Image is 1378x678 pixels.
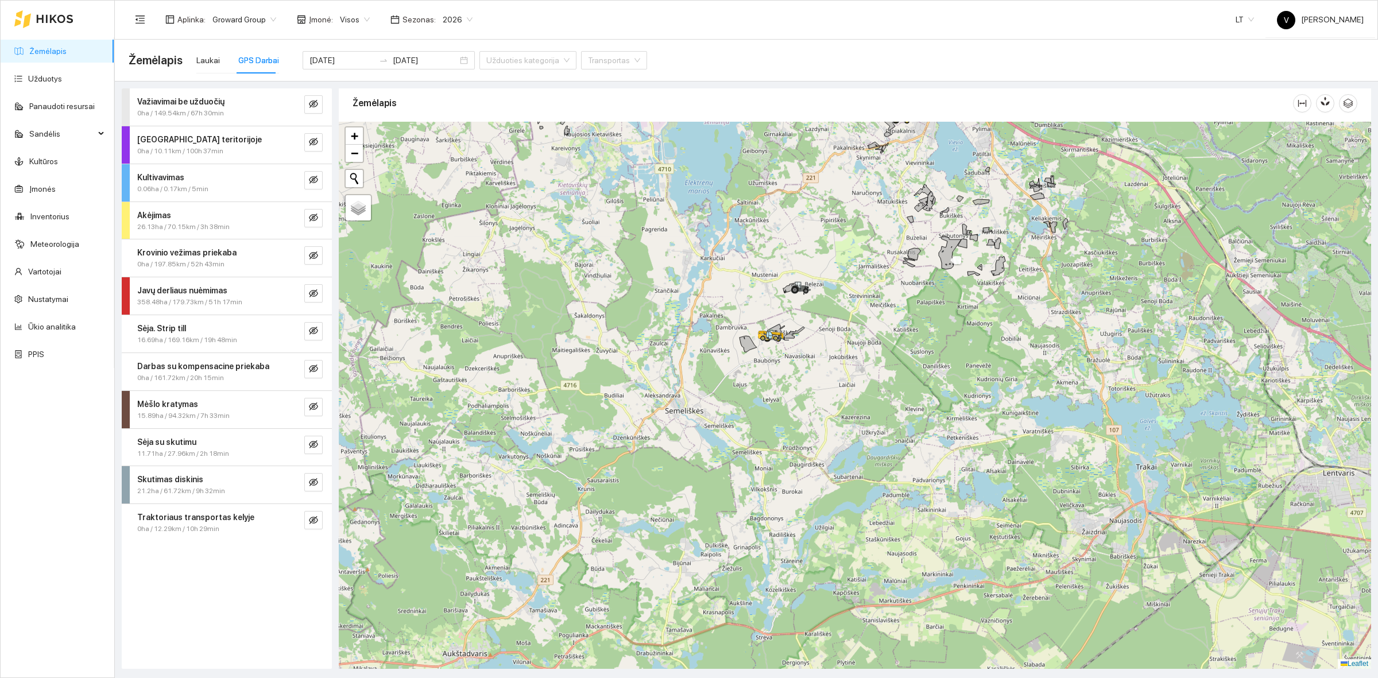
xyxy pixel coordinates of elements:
a: Panaudoti resursai [29,102,95,111]
span: swap-right [379,56,388,65]
span: LT [1236,11,1254,28]
span: [PERSON_NAME] [1277,15,1364,24]
span: Groward Group [212,11,276,28]
div: Žemėlapis [353,87,1293,119]
a: Inventorius [30,212,69,221]
div: Javų derliaus nuėmimas358.48ha / 179.73km / 51h 17mineye-invisible [122,277,332,315]
span: shop [297,15,306,24]
strong: [GEOGRAPHIC_DATA] teritorijoje [137,135,262,144]
a: Vartotojai [28,267,61,276]
div: Sėja su skutimu11.71ha / 27.96km / 2h 18mineye-invisible [122,429,332,466]
span: to [379,56,388,65]
div: GPS Darbai [238,54,279,67]
a: Zoom out [346,145,363,162]
button: eye-invisible [304,511,323,529]
span: 358.48ha / 179.73km / 51h 17min [137,297,242,308]
a: PPIS [28,350,44,359]
strong: Mėšlo kratymas [137,400,198,409]
a: Ūkio analitika [28,322,76,331]
span: 0ha / 149.54km / 67h 30min [137,108,224,119]
a: Užduotys [28,74,62,83]
input: Pabaigos data [393,54,458,67]
strong: Javų derliaus nuėmimas [137,286,227,295]
input: Pradžios data [309,54,374,67]
button: eye-invisible [304,322,323,340]
span: V [1284,11,1289,29]
span: eye-invisible [309,289,318,300]
button: Initiate a new search [346,170,363,187]
button: column-width [1293,94,1311,113]
strong: Sėja su skutimu [137,437,196,447]
a: Nustatymai [28,295,68,304]
span: 16.69ha / 169.16km / 19h 48min [137,335,237,346]
span: 2026 [443,11,473,28]
span: eye-invisible [309,402,318,413]
div: Krovinio vežimas priekaba0ha / 197.85km / 52h 43mineye-invisible [122,239,332,277]
strong: Sėja. Strip till [137,324,186,333]
div: Mėšlo kratymas15.89ha / 94.32km / 7h 33mineye-invisible [122,391,332,428]
span: eye-invisible [309,99,318,110]
button: eye-invisible [304,95,323,114]
span: 15.89ha / 94.32km / 7h 33min [137,410,230,421]
span: eye-invisible [309,478,318,489]
div: [GEOGRAPHIC_DATA] teritorijoje0ha / 10.11km / 100h 37mineye-invisible [122,126,332,164]
span: column-width [1294,99,1311,108]
span: 0ha / 161.72km / 20h 15min [137,373,224,383]
a: Meteorologija [30,239,79,249]
a: Įmonės [29,184,56,193]
span: − [351,146,358,160]
span: Sandėlis [29,122,95,145]
button: eye-invisible [304,360,323,378]
span: 0ha / 10.11km / 100h 37min [137,146,223,157]
div: Laukai [196,54,220,67]
span: Įmonė : [309,13,333,26]
div: Akėjimas26.13ha / 70.15km / 3h 38mineye-invisible [122,202,332,239]
span: 11.71ha / 27.96km / 2h 18min [137,448,229,459]
a: Leaflet [1341,660,1368,668]
button: menu-fold [129,8,152,31]
span: eye-invisible [309,440,318,451]
button: eye-invisible [304,398,323,416]
span: Sezonas : [402,13,436,26]
span: 26.13ha / 70.15km / 3h 38min [137,222,230,233]
button: eye-invisible [304,133,323,152]
strong: Akėjimas [137,211,171,220]
span: eye-invisible [309,175,318,186]
button: eye-invisible [304,246,323,265]
span: 21.2ha / 61.72km / 9h 32min [137,486,225,497]
button: eye-invisible [304,209,323,227]
span: calendar [390,15,400,24]
a: Zoom in [346,127,363,145]
div: Kultivavimas0.06ha / 0.17km / 5mineye-invisible [122,164,332,202]
a: Layers [346,195,371,220]
strong: Skutimas diskinis [137,475,203,484]
div: Traktoriaus transportas kelyje0ha / 12.29km / 10h 29mineye-invisible [122,504,332,541]
span: eye-invisible [309,364,318,375]
button: eye-invisible [304,436,323,454]
span: Visos [340,11,370,28]
div: Važiavimai be užduočių0ha / 149.54km / 67h 30mineye-invisible [122,88,332,126]
div: Darbas su kompensacine priekaba0ha / 161.72km / 20h 15mineye-invisible [122,353,332,390]
span: 0ha / 12.29km / 10h 29min [137,524,219,534]
span: menu-fold [135,14,145,25]
div: Skutimas diskinis21.2ha / 61.72km / 9h 32mineye-invisible [122,466,332,503]
a: Žemėlapis [29,47,67,56]
span: Aplinka : [177,13,206,26]
span: eye-invisible [309,213,318,224]
span: eye-invisible [309,516,318,526]
span: 0ha / 197.85km / 52h 43min [137,259,224,270]
span: + [351,129,358,143]
strong: Krovinio vežimas priekaba [137,248,237,257]
strong: Traktoriaus transportas kelyje [137,513,254,522]
span: eye-invisible [309,326,318,337]
button: eye-invisible [304,171,323,189]
strong: Kultivavimas [137,173,184,182]
a: Kultūros [29,157,58,166]
span: eye-invisible [309,137,318,148]
div: Sėja. Strip till16.69ha / 169.16km / 19h 48mineye-invisible [122,315,332,352]
strong: Darbas su kompensacine priekaba [137,362,269,371]
span: Žemėlapis [129,51,183,69]
button: eye-invisible [304,473,323,491]
span: eye-invisible [309,251,318,262]
button: eye-invisible [304,284,323,303]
